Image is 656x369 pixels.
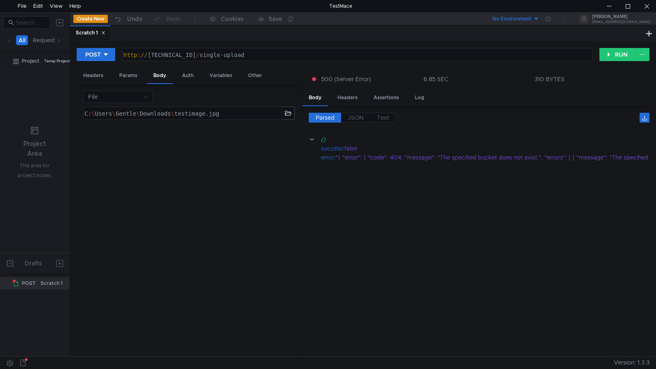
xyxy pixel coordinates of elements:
div: Body [302,90,328,106]
div: Headers [77,68,110,83]
div: Project [22,55,39,67]
div: Undo [127,14,142,24]
button: All [16,35,28,45]
div: Headers [331,90,364,105]
div: Body [147,68,173,84]
div: [PERSON_NAME] [592,15,650,19]
div: No Environment [492,15,531,23]
div: Save [269,16,282,22]
div: Assertions [367,90,405,105]
span: Parsed [316,114,335,121]
button: Requests [30,35,60,45]
div: [EMAIL_ADDRESS][DOMAIN_NAME] [592,20,650,23]
div: POST [85,50,101,59]
div: Other [241,68,269,83]
div: Variables [203,68,239,83]
div: success [321,144,343,153]
button: No Environment [483,12,540,25]
div: Log [408,90,431,105]
div: error [321,153,334,162]
div: Temp Project [44,55,70,67]
button: Undo [108,13,148,25]
input: Search... [16,18,45,27]
div: Auth [175,68,200,83]
button: Redo [148,13,187,25]
span: 500 (Server Error) [321,75,371,84]
div: Drafts [25,258,42,268]
div: Redo [166,14,181,24]
button: Create New [73,15,108,23]
button: POST [77,48,115,61]
div: Params [113,68,144,83]
div: Cookies [221,14,244,24]
span: POST [22,277,36,289]
div: 310 BYTES [535,75,565,83]
div: 6.85 SEC [424,75,449,83]
div: Scratch 1 [76,29,105,37]
div: Scratch 1 [41,277,63,289]
span: Version: 1.3.3 [614,357,649,369]
button: RUN [599,48,636,61]
span: JSON [348,114,364,121]
span: Text [377,114,389,121]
